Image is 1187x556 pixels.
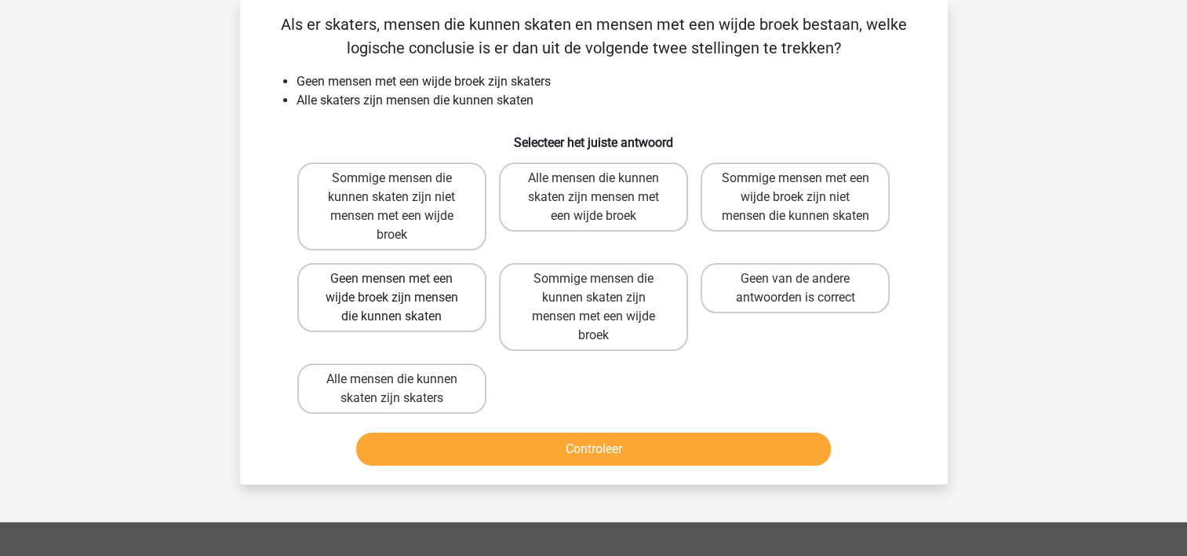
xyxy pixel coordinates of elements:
label: Geen mensen met een wijde broek zijn mensen die kunnen skaten [297,263,486,332]
h6: Selecteer het juiste antwoord [265,123,923,150]
label: Geen van de andere antwoorden is correct [701,263,890,313]
label: Alle mensen die kunnen skaten zijn skaters [297,364,486,414]
p: Als er skaters, mensen die kunnen skaten en mensen met een wijde broek bestaan, welke logische co... [265,13,923,60]
label: Sommige mensen die kunnen skaten zijn mensen met een wijde broek [499,263,688,351]
li: Alle skaters zijn mensen die kunnen skaten [297,91,923,110]
button: Controleer [356,433,831,466]
li: Geen mensen met een wijde broek zijn skaters [297,72,923,91]
label: Sommige mensen met een wijde broek zijn niet mensen die kunnen skaten [701,163,890,232]
label: Alle mensen die kunnen skaten zijn mensen met een wijde broek [499,163,688,232]
label: Sommige mensen die kunnen skaten zijn niet mensen met een wijde broek [297,163,486,251]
